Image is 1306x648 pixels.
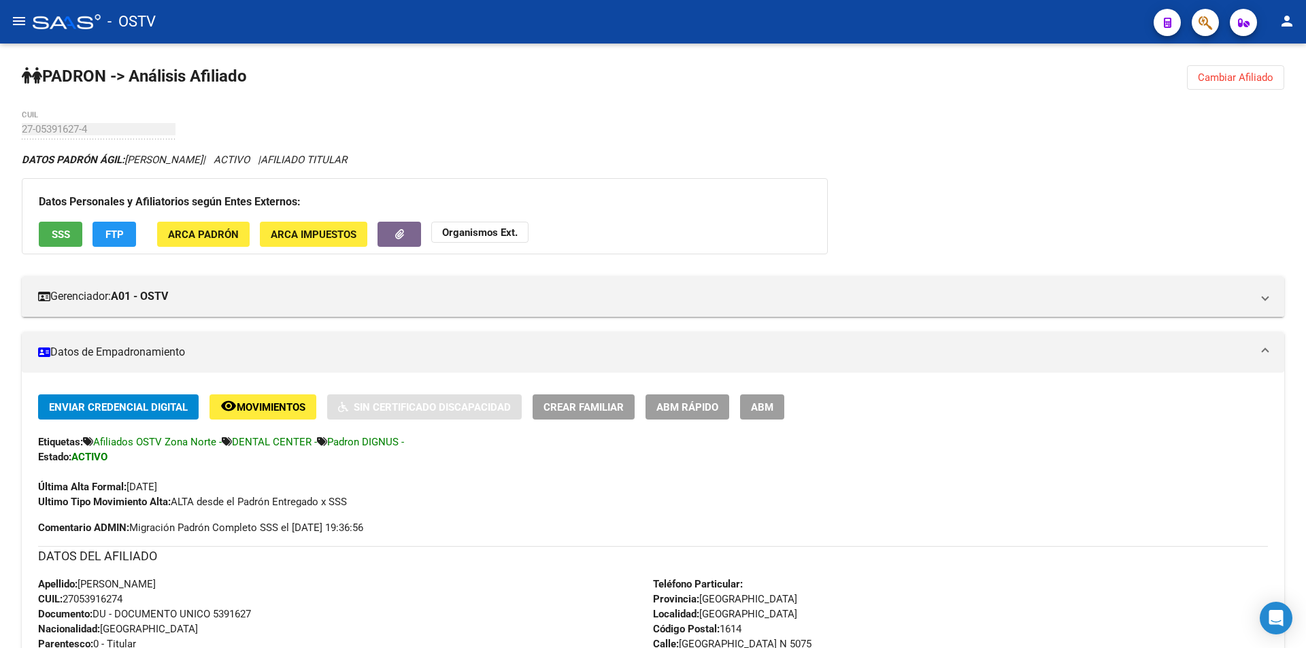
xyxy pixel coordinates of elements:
span: Sin Certificado Discapacidad [354,401,511,413]
span: ABM [751,401,773,413]
button: ARCA Impuestos [260,222,367,247]
span: ALTA desde el Padrón Entregado x SSS [38,496,347,508]
span: Movimientos [237,401,305,413]
mat-expansion-panel-header: Gerenciador:A01 - OSTV [22,276,1284,317]
span: [GEOGRAPHIC_DATA] [653,608,797,620]
span: FTP [105,228,124,241]
h3: DATOS DEL AFILIADO [38,547,1268,566]
button: Crear Familiar [533,394,635,420]
span: AFILIADO TITULAR [261,154,347,166]
span: 1614 [653,623,741,635]
strong: Estado: [38,451,71,463]
span: [DATE] [38,481,157,493]
button: ABM Rápido [646,394,729,420]
span: ABM Rápido [656,401,718,413]
span: [PERSON_NAME] [22,154,203,166]
span: DENTAL CENTER - [232,436,317,448]
button: Cambiar Afiliado [1187,65,1284,90]
mat-expansion-panel-header: Datos de Empadronamiento [22,332,1284,373]
span: SSS [52,228,70,241]
strong: A01 - OSTV [111,289,168,304]
strong: Teléfono Particular: [653,578,743,590]
strong: ACTIVO [71,451,107,463]
span: - OSTV [107,7,156,37]
strong: Documento: [38,608,93,620]
strong: Apellido: [38,578,78,590]
span: Cambiar Afiliado [1198,71,1273,84]
mat-icon: remove_red_eye [220,398,237,414]
button: Enviar Credencial Digital [38,394,199,420]
mat-panel-title: Datos de Empadronamiento [38,345,1252,360]
strong: Ultimo Tipo Movimiento Alta: [38,496,171,508]
mat-icon: menu [11,13,27,29]
span: ARCA Padrón [168,228,239,241]
span: Migración Padrón Completo SSS el [DATE] 19:36:56 [38,520,363,535]
i: | ACTIVO | [22,154,347,166]
strong: CUIL: [38,593,63,605]
button: Movimientos [210,394,316,420]
strong: Nacionalidad: [38,623,100,635]
mat-icon: person [1279,13,1295,29]
strong: Localidad: [653,608,699,620]
strong: Provincia: [653,593,699,605]
span: ARCA Impuestos [271,228,356,241]
strong: Última Alta Formal: [38,481,127,493]
strong: Organismos Ext. [442,226,518,239]
button: Organismos Ext. [431,222,529,243]
span: Enviar Credencial Digital [49,401,188,413]
span: [PERSON_NAME] [38,578,156,590]
h3: Datos Personales y Afiliatorios según Entes Externos: [39,192,811,211]
strong: Etiquetas: [38,436,83,448]
span: 27053916274 [38,593,122,605]
button: FTP [93,222,136,247]
strong: Comentario ADMIN: [38,522,129,534]
span: Padron DIGNUS - [327,436,404,448]
span: [GEOGRAPHIC_DATA] [38,623,198,635]
span: [GEOGRAPHIC_DATA] [653,593,797,605]
strong: DATOS PADRÓN ÁGIL: [22,154,124,166]
span: Crear Familiar [543,401,624,413]
button: Sin Certificado Discapacidad [327,394,522,420]
span: Afiliados OSTV Zona Norte - [93,436,222,448]
button: ABM [740,394,784,420]
button: ARCA Padrón [157,222,250,247]
strong: Código Postal: [653,623,720,635]
mat-panel-title: Gerenciador: [38,289,1252,304]
span: DU - DOCUMENTO UNICO 5391627 [38,608,251,620]
div: Open Intercom Messenger [1260,602,1292,634]
strong: PADRON -> Análisis Afiliado [22,67,247,86]
button: SSS [39,222,82,247]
